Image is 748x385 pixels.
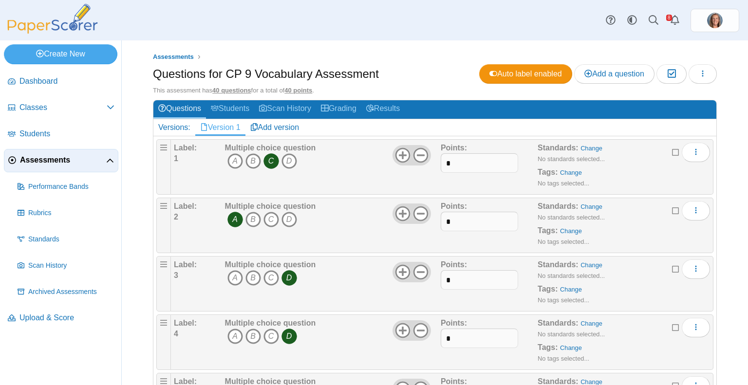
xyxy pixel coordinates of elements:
[560,227,582,235] a: Change
[263,270,279,286] i: C
[14,228,118,251] a: Standards
[538,214,605,221] small: No standards selected...
[538,343,558,351] b: Tags:
[227,153,243,169] i: A
[4,123,118,146] a: Students
[20,155,106,165] span: Assessments
[212,87,251,94] u: 40 questions
[4,70,118,93] a: Dashboard
[195,119,245,136] a: Version 1
[4,4,101,34] img: PaperScorer
[4,149,118,172] a: Assessments
[538,272,605,279] small: No standards selected...
[245,153,261,169] i: B
[19,312,114,323] span: Upload & Score
[691,9,739,32] a: ps.WNEQT33M2D3P2Tkp
[584,70,644,78] span: Add a question
[245,270,261,286] i: B
[174,202,197,210] b: Label:
[281,212,297,227] i: D
[19,102,107,113] span: Classes
[206,100,254,118] a: Students
[174,144,197,152] b: Label:
[538,202,579,210] b: Standards:
[156,256,171,312] div: Drag handle
[707,13,723,28] span: Samantha Sutphin - MRH Faculty
[538,319,579,327] b: Standards:
[225,144,316,152] b: Multiple choice question
[19,76,114,87] span: Dashboard
[4,307,118,330] a: Upload & Score
[580,145,602,152] a: Change
[316,100,361,118] a: Grading
[682,201,710,220] button: More options
[538,226,558,235] b: Tags:
[225,202,316,210] b: Multiple choice question
[580,203,602,210] a: Change
[560,286,582,293] a: Change
[361,100,405,118] a: Results
[19,128,114,139] span: Students
[682,143,710,162] button: More options
[479,64,572,84] a: Auto label enabled
[174,330,178,338] b: 4
[4,44,117,64] a: Create New
[263,329,279,344] i: C
[14,202,118,225] a: Rubrics
[153,86,717,95] div: This assessment has for a total of .
[245,329,261,344] i: B
[28,208,114,218] span: Rubrics
[28,287,114,297] span: Archived Assessments
[14,175,118,199] a: Performance Bands
[580,320,602,327] a: Change
[28,261,114,271] span: Scan History
[560,169,582,176] a: Change
[174,319,197,327] b: Label:
[150,51,196,63] a: Assessments
[284,87,312,94] u: 40 points
[263,153,279,169] i: C
[225,319,316,327] b: Multiple choice question
[538,285,558,293] b: Tags:
[14,254,118,277] a: Scan History
[174,154,178,163] b: 1
[14,280,118,304] a: Archived Assessments
[156,314,171,370] div: Drag handle
[156,198,171,253] div: Drag handle
[153,100,206,118] a: Questions
[153,66,379,82] h1: Questions for CP 9 Vocabulary Assessment
[281,329,297,344] i: D
[174,213,178,221] b: 2
[245,212,261,227] i: B
[682,318,710,337] button: More options
[560,344,582,351] a: Change
[153,119,195,136] div: Versions:
[441,202,467,210] b: Points:
[441,144,467,152] b: Points:
[153,53,194,60] span: Assessments
[156,139,171,195] div: Drag handle
[707,13,723,28] img: ps.WNEQT33M2D3P2Tkp
[538,238,589,245] small: No tags selected...
[281,270,297,286] i: D
[227,329,243,344] i: A
[538,355,589,362] small: No tags selected...
[441,260,467,269] b: Points:
[227,270,243,286] i: A
[538,144,579,152] b: Standards:
[538,155,605,163] small: No standards selected...
[227,212,243,227] i: A
[174,271,178,279] b: 3
[538,260,579,269] b: Standards:
[281,153,297,169] i: D
[574,64,654,84] a: Add a question
[538,168,558,176] b: Tags:
[4,27,101,35] a: PaperScorer
[225,260,316,269] b: Multiple choice question
[263,212,279,227] i: C
[580,261,602,269] a: Change
[28,235,114,244] span: Standards
[538,330,605,338] small: No standards selected...
[441,319,467,327] b: Points:
[489,70,562,78] span: Auto label enabled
